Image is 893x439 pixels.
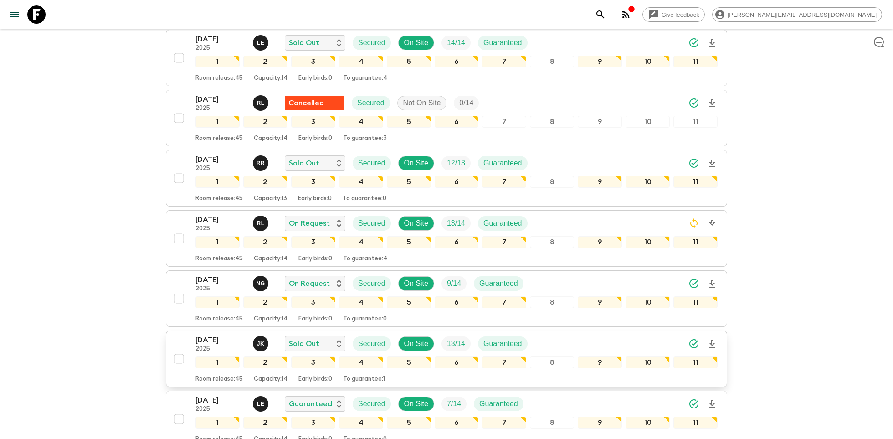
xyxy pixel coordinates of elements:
p: Secured [358,218,385,229]
div: 8 [530,417,574,429]
p: To guarantee: 0 [343,315,387,323]
div: On Site [398,276,434,291]
svg: Synced Successfully [688,98,699,108]
p: On Site [404,278,428,289]
span: Roland Rau [253,158,270,165]
p: Secured [357,98,385,108]
p: 2025 [195,346,246,353]
svg: Download Onboarding [707,38,718,49]
p: Sold Out [289,37,319,48]
p: Guaranteed [483,218,522,229]
button: [DATE]2025Nkosinathi GayiyaOn RequestSecuredOn SiteTrip FillGuaranteed1234567891011Room release:4... [166,270,727,327]
p: Capacity: 14 [254,135,287,142]
span: Rabata Legend Mpatamali [253,218,270,226]
div: Secured [353,397,391,411]
div: 11 [673,356,718,368]
p: Sold Out [289,338,319,349]
button: LE [253,35,270,51]
p: [DATE] [195,154,246,165]
div: 7 [482,356,526,368]
div: 5 [387,236,431,248]
div: Trip Fill [441,36,471,50]
button: [DATE]2025Jamie KeenanSold OutSecuredOn SiteTrip FillGuaranteed1234567891011Room release:45Capaci... [166,331,727,387]
p: Early birds: 0 [298,75,332,82]
div: 8 [530,356,574,368]
div: 10 [626,176,670,188]
div: 7 [482,417,526,429]
p: Room release: 45 [195,315,243,323]
div: 10 [626,296,670,308]
div: Secured [353,36,391,50]
p: Early birds: 0 [298,195,332,202]
div: 4 [339,236,383,248]
p: Guaranteed [479,398,518,409]
span: Leslie Edgar [253,38,270,45]
div: 4 [339,356,383,368]
div: 3 [291,236,335,248]
div: 10 [626,56,670,67]
p: 13 / 14 [447,338,465,349]
button: search adventures [591,5,610,24]
button: RL [253,216,270,231]
span: [PERSON_NAME][EMAIL_ADDRESS][DOMAIN_NAME] [723,11,882,18]
div: 5 [387,176,431,188]
p: On Site [404,37,428,48]
div: On Site [398,216,434,231]
div: 11 [673,236,718,248]
div: 1 [195,116,240,128]
p: To guarantee: 4 [343,255,387,263]
button: menu [5,5,24,24]
div: On Site [398,336,434,351]
p: [DATE] [195,34,246,45]
svg: Download Onboarding [707,98,718,109]
svg: Synced Successfully [688,338,699,349]
button: NG [253,276,270,291]
p: Guaranteed [289,398,332,409]
div: On Site [398,397,434,411]
div: 1 [195,417,240,429]
div: Trip Fill [441,276,467,291]
div: 5 [387,116,431,128]
p: On Request [289,278,330,289]
p: 7 / 14 [447,398,461,409]
div: 3 [291,356,335,368]
div: 9 [578,296,622,308]
p: Secured [358,398,385,409]
p: Early birds: 0 [298,315,332,323]
svg: Synced Successfully [688,158,699,169]
div: 10 [626,236,670,248]
p: Room release: 45 [195,376,243,383]
svg: Download Onboarding [707,218,718,229]
div: Secured [353,336,391,351]
div: 9 [578,417,622,429]
span: Give feedback [657,11,704,18]
p: Guaranteed [483,338,522,349]
p: Not On Site [403,98,441,108]
div: Trip Fill [441,397,467,411]
div: 9 [578,176,622,188]
svg: Download Onboarding [707,399,718,410]
div: 2 [243,356,287,368]
div: 7 [482,296,526,308]
p: Secured [358,278,385,289]
div: Not On Site [397,96,447,110]
p: L E [257,39,265,46]
div: 5 [387,417,431,429]
div: 9 [578,116,622,128]
span: Rabata Legend Mpatamali [253,98,270,105]
p: J K [257,340,265,347]
div: 2 [243,417,287,429]
svg: Sync Required - Changes detected [688,218,699,229]
div: 9 [578,356,622,368]
p: 0 / 14 [459,98,473,108]
p: To guarantee: 4 [343,75,387,82]
button: [DATE]2025Rabata Legend MpatamaliFlash Pack cancellationSecuredNot On SiteTrip Fill1234567891011R... [166,90,727,146]
div: 4 [339,56,383,67]
div: Trip Fill [454,96,479,110]
div: 6 [435,116,479,128]
p: To guarantee: 0 [343,195,386,202]
p: Capacity: 14 [254,75,287,82]
button: LE [253,396,270,412]
p: On Site [404,158,428,169]
div: Secured [353,156,391,170]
